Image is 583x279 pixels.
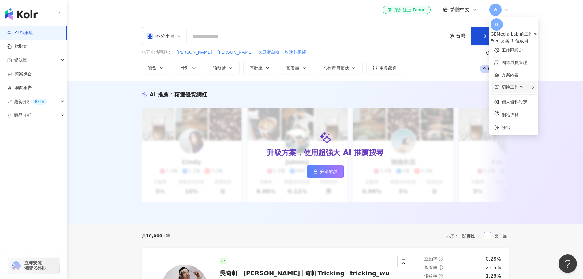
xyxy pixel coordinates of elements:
[502,100,527,104] a: 個人資料設定
[174,91,207,98] span: 精選優質網紅
[323,66,349,71] span: 合作費用預估
[280,62,313,74] button: 觀看率
[142,49,172,55] span: 您可能感興趣：
[494,6,497,13] span: G
[10,261,22,270] img: chrome extension
[424,256,437,261] span: 互動率
[286,66,299,71] span: 觀看率
[181,66,189,71] span: 性別
[559,254,577,273] iframe: Help Scout Beacon - Open
[147,31,175,41] div: 不分平台
[317,62,363,74] button: 合作費用預估
[14,108,31,122] span: 競品分析
[7,71,32,77] a: 商案媒合
[502,85,523,89] span: 切換工作區
[258,49,279,55] span: 大豆蛋白粉
[142,233,170,238] div: 共 筆
[424,265,437,270] span: 觀看率
[177,49,212,55] span: [PERSON_NAME]
[350,270,390,277] span: tricking_wu
[174,62,203,74] button: 性別
[456,33,471,39] div: 台灣
[243,270,300,277] span: [PERSON_NAME]
[142,62,170,74] button: 類型
[379,66,397,70] span: 更多篩選
[285,49,306,55] span: 玫瑰花果醬
[502,125,510,130] span: 登出
[258,49,280,56] button: 大豆蛋白粉
[486,51,491,55] span: question-circle
[502,72,519,77] a: 方案內容
[213,66,226,71] span: 追蹤數
[305,270,345,277] span: 奇軒Tricking
[446,231,484,241] div: 排序：
[176,49,212,56] button: [PERSON_NAME]
[146,233,166,238] span: 10,000+
[150,91,207,98] div: AI 推薦 ：
[450,34,454,39] span: environment
[14,53,27,67] span: 資源庫
[217,49,253,56] button: [PERSON_NAME]
[502,60,527,65] a: 團隊成員管理
[7,85,32,91] a: 洞察報告
[489,34,498,39] span: 搜尋
[366,62,403,74] button: 更多篩選
[471,27,509,45] button: 搜尋
[502,111,533,118] span: 網站導覽
[250,66,263,71] span: 互動率
[502,48,523,53] a: 工作區設定
[217,49,253,55] span: [PERSON_NAME]
[531,85,535,89] span: right
[148,66,157,71] span: 類型
[243,62,276,74] button: 互動率
[320,169,337,174] span: 升級解鎖
[495,21,499,28] span: G
[220,270,238,277] span: 吳奇軒
[24,260,46,271] span: 立即安裝 瀏覽器外掛
[424,274,437,279] span: 漲粉率
[307,165,344,178] a: 升級解鎖
[7,43,28,50] a: 找貼文
[439,274,443,278] span: question-circle
[439,265,443,270] span: question-circle
[5,8,38,20] img: logo
[486,256,501,262] div: 0.28%
[284,49,306,56] button: 玫瑰花果醬
[7,30,33,36] a: searchAI 找網紅
[439,257,443,261] span: question-circle
[387,7,425,13] div: 預約線上 Demo
[14,95,47,108] span: 趨勢分析
[147,33,153,39] span: appstore
[7,100,12,104] span: rise
[267,148,383,158] div: 升級方案，使用超強大 AI 推薦搜尋
[207,62,240,74] button: 追蹤數
[450,6,470,13] span: 繁體中文
[383,6,430,14] a: 預約線上 Demo
[486,264,501,271] div: 23.5%
[462,231,480,241] span: 關聯性
[32,99,47,105] div: BETA
[8,257,59,274] a: chrome extension立即安裝 瀏覽器外掛
[491,31,537,37] div: GEMedia Lab 的工作區
[491,37,537,44] div: Free 方案 - 1 位成員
